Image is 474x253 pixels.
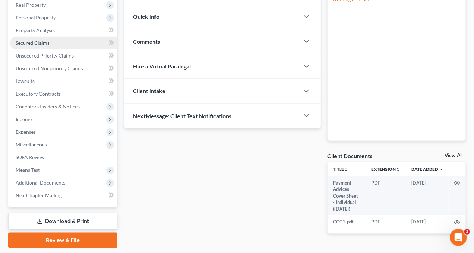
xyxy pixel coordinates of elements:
[328,215,366,228] td: CCC1-pdf
[16,2,46,8] span: Real Property
[16,129,36,135] span: Expenses
[16,116,32,122] span: Income
[8,213,117,230] a: Download & Print
[411,167,443,172] a: Date Added expand_more
[10,88,117,100] a: Executory Contracts
[328,152,373,159] div: Client Documents
[133,63,191,70] span: Hire a Virtual Paralegal
[133,13,159,20] span: Quick Info
[16,40,49,46] span: Secured Claims
[8,233,117,248] a: Review & File
[133,38,160,45] span: Comments
[439,168,443,172] i: expand_more
[10,62,117,75] a: Unsecured Nonpriority Claims
[10,37,117,49] a: Secured Claims
[10,75,117,88] a: Lawsuits
[16,65,83,71] span: Unsecured Nonpriority Claims
[16,141,47,147] span: Miscellaneous
[406,215,449,228] td: [DATE]
[333,167,348,172] a: Titleunfold_more
[16,180,65,186] span: Additional Documents
[16,27,55,33] span: Property Analysis
[464,229,470,235] span: 3
[450,229,467,246] iframe: Intercom live chat
[16,192,62,198] span: NextChapter Mailing
[10,49,117,62] a: Unsecured Priority Claims
[10,151,117,164] a: SOFA Review
[406,176,449,215] td: [DATE]
[344,168,348,172] i: unfold_more
[10,24,117,37] a: Property Analysis
[16,14,56,20] span: Personal Property
[16,53,74,59] span: Unsecured Priority Claims
[328,176,366,215] td: Payment Advices Cover Sheet - Individual ([DATE])
[16,103,80,109] span: Codebtors Insiders & Notices
[366,215,406,228] td: PDF
[133,113,231,119] span: NextMessage: Client Text Notifications
[371,167,400,172] a: Extensionunfold_more
[16,91,61,97] span: Executory Contracts
[396,168,400,172] i: unfold_more
[16,167,40,173] span: Means Test
[10,189,117,202] a: NextChapter Mailing
[366,176,406,215] td: PDF
[133,88,165,94] span: Client Intake
[16,154,45,160] span: SOFA Review
[16,78,35,84] span: Lawsuits
[445,153,463,158] a: View All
